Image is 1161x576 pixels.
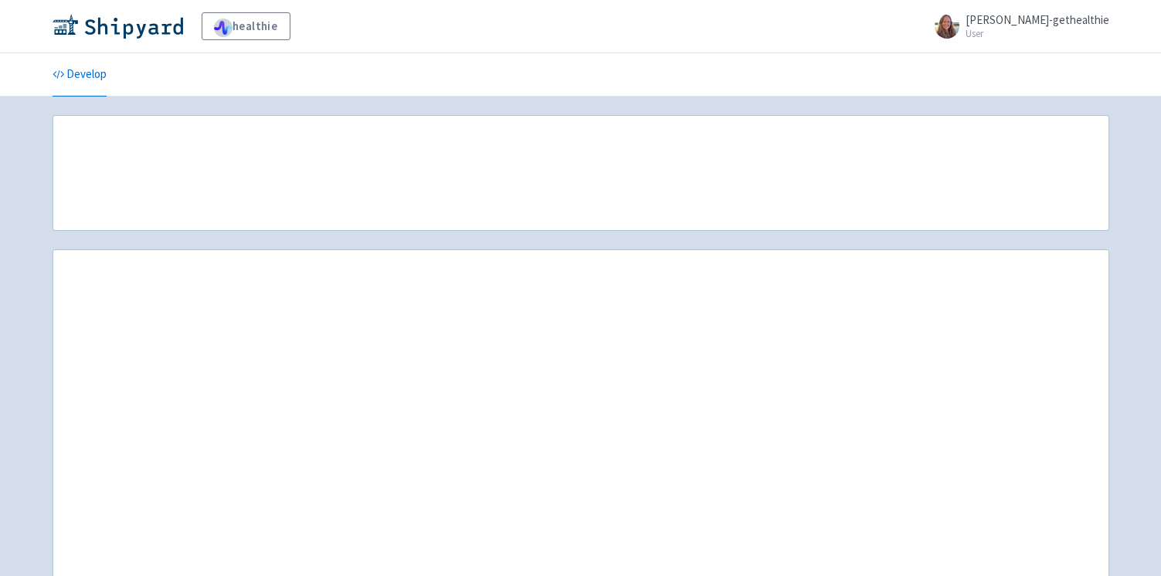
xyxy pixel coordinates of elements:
img: Shipyard logo [53,14,183,39]
small: User [966,29,1109,39]
a: Develop [53,53,107,97]
a: [PERSON_NAME]-gethealthie User [925,14,1109,39]
span: [PERSON_NAME]-gethealthie [966,12,1109,27]
a: healthie [202,12,290,40]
